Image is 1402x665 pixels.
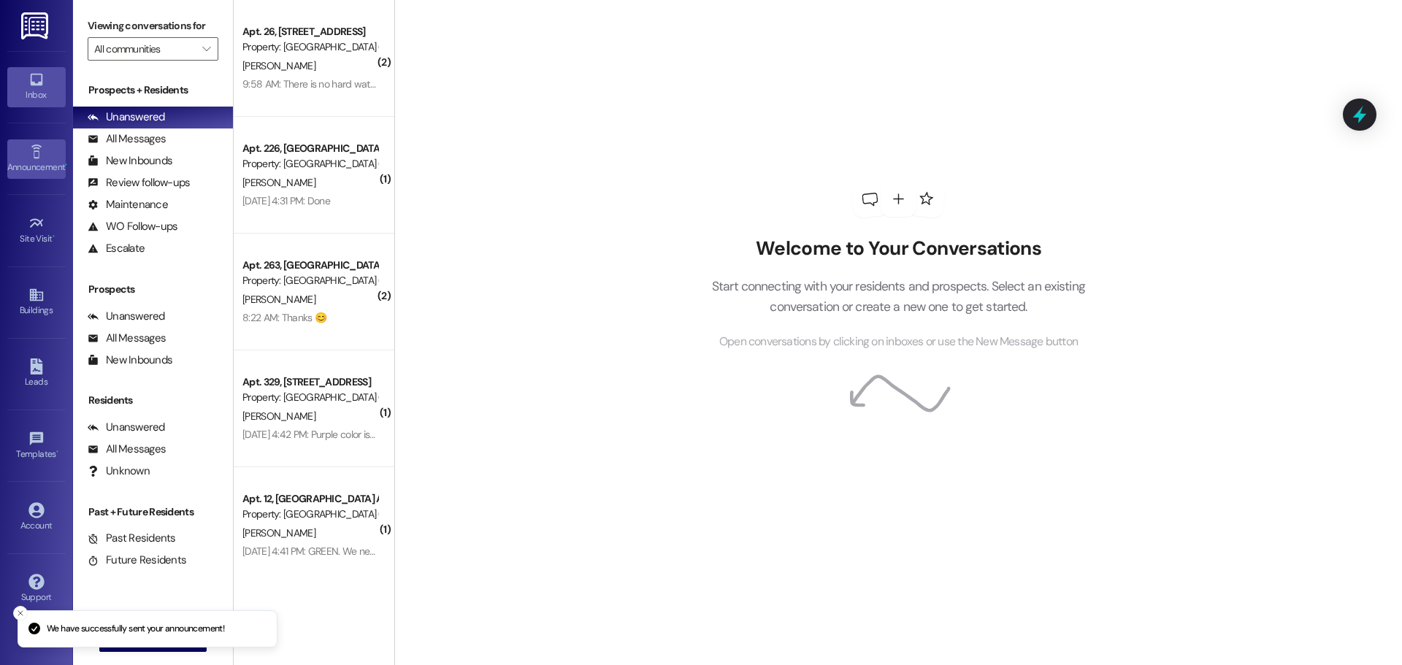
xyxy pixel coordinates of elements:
[73,282,233,297] div: Prospects
[689,237,1107,261] h2: Welcome to Your Conversations
[7,354,66,393] a: Leads
[242,176,315,189] span: [PERSON_NAME]
[242,410,315,423] span: [PERSON_NAME]
[242,24,378,39] div: Apt. 26, [STREET_ADDRESS]
[242,273,378,288] div: Property: [GEOGRAPHIC_DATA] (4024)
[56,447,58,457] span: •
[689,276,1107,318] p: Start connecting with your residents and prospects. Select an existing conversation or create a n...
[88,420,165,435] div: Unanswered
[88,531,176,546] div: Past Residents
[88,131,166,147] div: All Messages
[242,545,487,558] div: [DATE] 4:41 PM: GREEN. We need more green everywhere.
[88,175,190,191] div: Review follow-ups
[242,194,330,207] div: [DATE] 4:31 PM: Done
[7,498,66,537] a: Account
[88,353,172,368] div: New Inbounds
[202,43,210,55] i: 
[88,464,150,479] div: Unknown
[88,15,218,37] label: Viewing conversations for
[242,156,378,172] div: Property: [GEOGRAPHIC_DATA] (4024)
[88,197,168,212] div: Maintenance
[242,59,315,72] span: [PERSON_NAME]
[719,333,1078,351] span: Open conversations by clicking on inboxes or use the New Message button
[88,109,165,125] div: Unanswered
[242,491,378,507] div: Apt. 12, [GEOGRAPHIC_DATA] A
[13,606,28,620] button: Close toast
[47,623,224,636] p: We have successfully sent your announcement!
[21,12,51,39] img: ResiDesk Logo
[73,504,233,520] div: Past + Future Residents
[65,160,67,170] span: •
[7,67,66,107] a: Inbox
[242,390,378,405] div: Property: [GEOGRAPHIC_DATA] (4024)
[88,331,166,346] div: All Messages
[242,39,378,55] div: Property: [GEOGRAPHIC_DATA] (4024)
[73,393,233,408] div: Residents
[242,141,378,156] div: Apt. 226, [GEOGRAPHIC_DATA] J
[53,231,55,242] span: •
[73,82,233,98] div: Prospects + Residents
[242,311,326,324] div: 8:22 AM: Thanks 😊
[88,309,165,324] div: Unanswered
[242,77,449,91] div: 9:58 AM: There is no hard water at the building B
[7,569,66,609] a: Support
[7,426,66,466] a: Templates •
[242,258,378,273] div: Apt. 263, [GEOGRAPHIC_DATA] J
[88,219,177,234] div: WO Follow-ups
[88,153,172,169] div: New Inbounds
[94,37,195,61] input: All communities
[242,293,315,306] span: [PERSON_NAME]
[88,442,166,457] div: All Messages
[242,507,378,522] div: Property: [GEOGRAPHIC_DATA] (4024)
[7,211,66,250] a: Site Visit •
[242,526,315,539] span: [PERSON_NAME]
[7,282,66,322] a: Buildings
[88,241,145,256] div: Escalate
[242,374,378,390] div: Apt. 329, [STREET_ADDRESS]
[88,553,186,568] div: Future Residents
[242,428,394,441] div: [DATE] 4:42 PM: Purple color is good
